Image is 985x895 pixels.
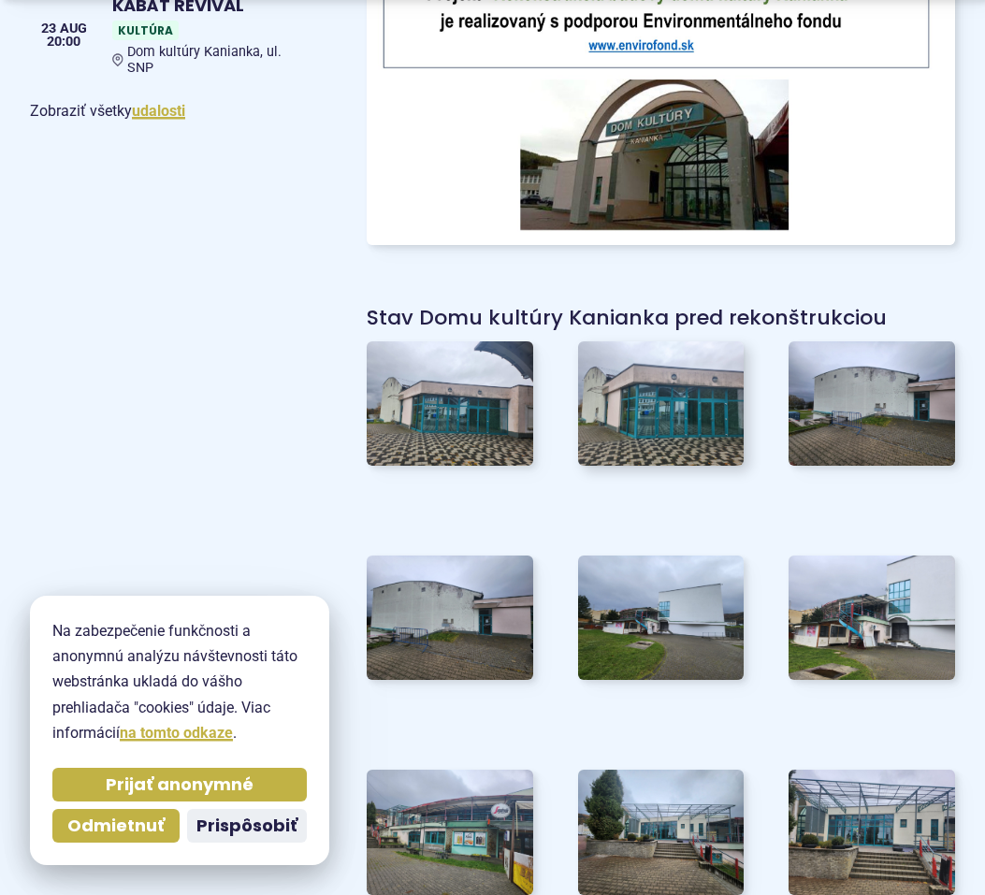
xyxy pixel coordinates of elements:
[367,556,533,680] img: fotka - pred rekonštrukciou
[41,36,87,49] span: 20:00
[570,335,752,472] img: fotka - pred rekonštrukciou
[52,768,307,801] button: Prijať anonymné
[30,98,307,123] p: Zobraziť všetky
[52,618,307,745] p: Na zabezpečenie funkčnosti a anonymnú analýzu návštevnosti táto webstránka ukladá do vášho prehli...
[60,22,87,36] span: aug
[367,303,887,332] span: Stav Domu kultúry Kanianka pred rekonštrukciou
[196,816,297,837] span: Prispôsobiť
[187,809,307,843] button: Prispôsobiť
[578,556,745,680] img: fotka - pred rekonštrukciou
[132,102,185,120] a: Zobraziť všetky udalosti
[789,341,955,466] img: fotka - pred rekonštrukciou
[120,724,233,742] a: na tomto odkaze
[41,22,56,36] span: 23
[52,809,180,843] button: Odmietnuť
[67,816,165,837] span: Odmietnuť
[112,21,179,40] span: Kultúra
[789,556,955,680] img: fotka - pred rekonštrukciou
[106,774,253,796] span: Prijať anonymné
[127,44,299,76] span: Dom kultúry Kanianka, ul. SNP
[789,770,955,894] img: fotka - pred rekonštrukciou
[367,770,533,894] img: fotka - pred rekonštrukciou
[578,770,745,894] img: fotka - pred rekonštrukciou
[367,341,533,466] img: fotka - pred rekonštrukciou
